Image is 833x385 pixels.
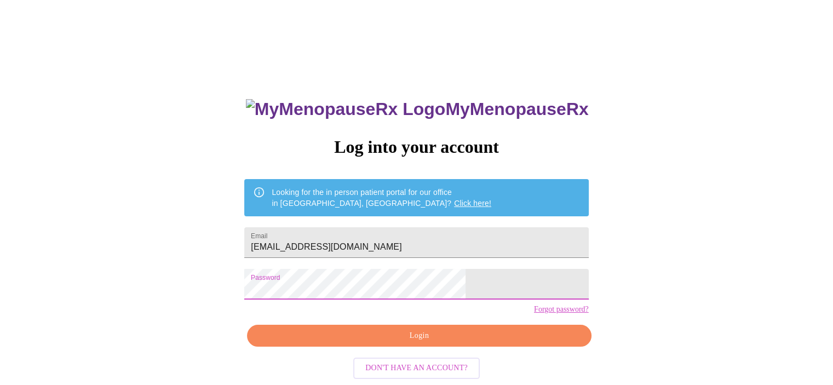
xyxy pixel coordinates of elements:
a: Don't have an account? [351,363,482,372]
a: Forgot password? [534,305,589,314]
h3: MyMenopauseRx [246,99,589,119]
span: Don't have an account? [365,361,468,375]
button: Don't have an account? [353,358,480,379]
a: Click here! [454,199,491,208]
div: Looking for the in person patient portal for our office in [GEOGRAPHIC_DATA], [GEOGRAPHIC_DATA]? [272,182,491,213]
h3: Log into your account [244,137,588,157]
img: MyMenopauseRx Logo [246,99,445,119]
button: Login [247,325,591,347]
span: Login [260,329,578,343]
